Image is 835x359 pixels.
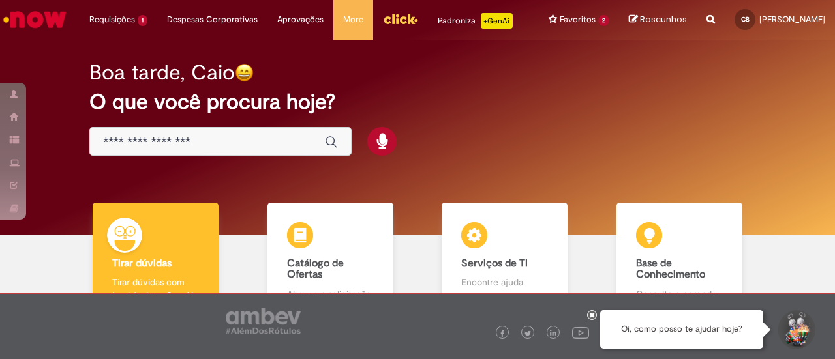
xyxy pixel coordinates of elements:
[68,203,243,315] a: Tirar dúvidas Tirar dúvidas com Lupi Assist e Gen Ai
[524,330,531,337] img: logo_footer_twitter.png
[461,276,548,289] p: Encontre ajuda
[640,13,687,25] span: Rascunhos
[481,13,513,29] p: +GenAi
[592,203,767,315] a: Base de Conhecimento Consulte e aprenda
[598,15,609,26] span: 2
[629,14,687,26] a: Rascunhos
[438,13,513,29] div: Padroniza
[287,287,374,300] p: Abra uma solicitação
[1,7,68,33] img: ServiceNow
[138,15,147,26] span: 1
[343,13,363,26] span: More
[277,13,324,26] span: Aprovações
[383,9,418,29] img: click_logo_yellow_360x200.png
[741,15,750,23] span: CB
[636,287,723,300] p: Consulte e aprenda
[560,13,596,26] span: Favoritos
[112,257,172,270] b: Tirar dúvidas
[89,13,135,26] span: Requisições
[461,257,528,270] b: Serviços de TI
[759,14,825,25] span: [PERSON_NAME]
[243,203,418,315] a: Catálogo de Ofertas Abra uma solicitação
[235,63,254,82] img: happy-face.png
[499,330,506,337] img: logo_footer_facebook.png
[776,310,815,349] button: Iniciar Conversa de Suporte
[572,324,589,341] img: logo_footer_youtube.png
[636,257,705,281] b: Base de Conhecimento
[226,308,301,334] img: logo_footer_ambev_rotulo_gray.png
[167,13,258,26] span: Despesas Corporativas
[600,310,763,349] div: Oi, como posso te ajudar hoje?
[89,91,745,113] h2: O que você procura hoje?
[89,61,235,84] h2: Boa tarde, Caio
[550,330,556,337] img: logo_footer_linkedin.png
[287,257,344,281] b: Catálogo de Ofertas
[112,276,199,302] p: Tirar dúvidas com Lupi Assist e Gen Ai
[417,203,592,315] a: Serviços de TI Encontre ajuda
